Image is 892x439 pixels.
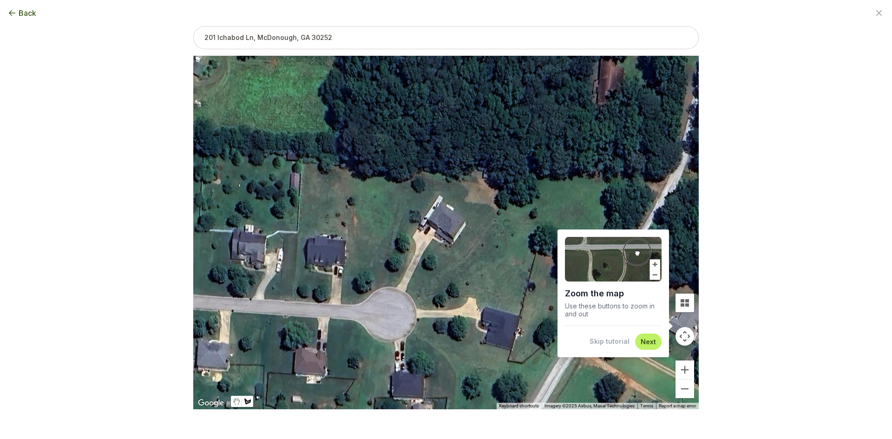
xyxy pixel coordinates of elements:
[565,285,662,302] h1: Zoom the map
[565,302,662,318] p: Use these buttons to zoom in and out
[676,327,694,346] button: Map camera controls
[676,380,694,398] button: Zoom out
[196,397,226,409] a: Open this area in Google Maps (opens a new window)
[499,403,539,409] button: Keyboard shortcuts
[676,360,694,379] button: Zoom in
[641,337,656,346] button: Next
[19,7,36,19] span: Back
[544,403,635,408] span: Imagery ©2025 Airbus, Maxar Technologies
[640,403,653,408] a: Terms (opens in new tab)
[242,396,253,407] button: Draw a shape
[231,396,242,407] button: Stop drawing
[676,294,694,312] button: Tilt map
[193,26,699,49] input: 201 Ichabod Ln, McDonough, GA 30252
[196,397,226,409] img: Google
[659,403,696,408] a: Report a map error
[7,7,36,19] button: Back
[565,237,662,282] img: Demo of zooming into a lawn area
[590,337,630,346] button: Skip tutorial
